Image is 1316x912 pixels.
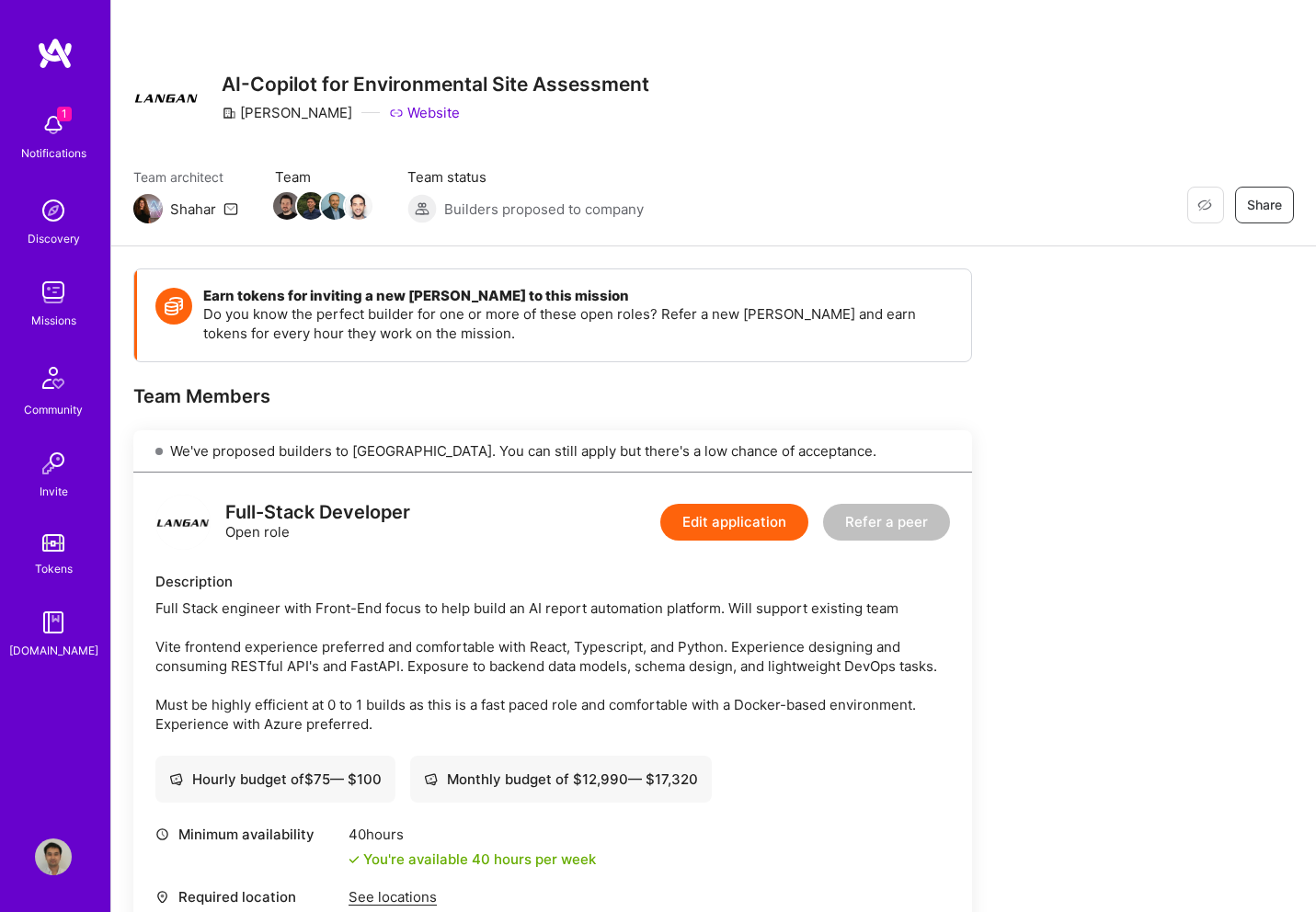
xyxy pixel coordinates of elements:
div: Tokens [35,559,73,578]
a: Website [389,103,460,122]
div: [PERSON_NAME] [222,103,352,122]
span: 1 [57,107,72,121]
div: Community [24,400,83,419]
div: You're available 40 hours per week [349,849,596,869]
img: teamwork [35,274,72,311]
div: Missions [31,311,76,330]
div: Full Stack engineer with Front-End focus to help build an AI report automation platform. Will sup... [155,598,950,734]
button: Edit application [660,504,808,541]
a: Team Member Avatar [323,190,347,222]
img: discovery [35,192,72,229]
a: Team Member Avatar [347,190,371,222]
div: Invite [40,482,68,501]
span: Builders proposed to company [444,199,644,219]
button: Share [1235,187,1294,223]
span: Team [275,167,371,187]
span: Team architect [133,167,238,187]
div: Notifications [21,143,86,163]
i: icon Check [349,854,360,865]
div: [DOMAIN_NAME] [9,641,98,660]
div: Team Members [133,384,972,408]
i: icon EyeClosed [1197,198,1212,212]
div: See locations [349,887,576,906]
i: icon CompanyGray [222,106,236,120]
i: icon Cash [424,772,438,786]
a: Team Member Avatar [275,190,299,222]
img: logo [37,37,74,70]
span: Share [1247,196,1282,214]
h3: AI-Copilot for Environmental Site Assessment [222,73,649,96]
img: User Avatar [35,838,72,875]
img: bell [35,107,72,143]
img: Team Architect [133,194,163,223]
img: Builders proposed to company [407,194,437,223]
button: Refer a peer [823,504,950,541]
div: Description [155,572,950,591]
img: Invite [35,445,72,482]
div: Full-Stack Developer [225,503,410,522]
i: icon Clock [155,827,169,841]
div: Hourly budget of $ 75 — $ 100 [169,769,382,789]
img: Team Member Avatar [297,192,325,220]
div: We've proposed builders to [GEOGRAPHIC_DATA]. You can still apply but there's a low chance of acc... [133,430,972,473]
h4: Earn tokens for inviting a new [PERSON_NAME] to this mission [203,288,953,304]
img: Company Logo [133,64,200,131]
span: Team status [407,167,644,187]
a: User Avatar [30,838,76,875]
i: icon Cash [169,772,183,786]
div: Shahar [170,199,216,219]
a: Team Member Avatar [299,190,323,222]
div: Required location [155,887,339,906]
div: 40 hours [349,825,596,844]
div: Monthly budget of $ 12,990 — $ 17,320 [424,769,698,789]
p: Do you know the perfect builder for one or more of these open roles? Refer a new [PERSON_NAME] an... [203,304,953,343]
img: Community [31,356,75,400]
img: Team Member Avatar [321,192,349,220]
img: guide book [35,604,72,641]
div: Discovery [28,229,80,248]
i: icon Mail [223,201,238,216]
img: logo [155,495,211,550]
img: Team Member Avatar [273,192,301,220]
i: icon Location [155,890,169,904]
img: Token icon [155,288,192,325]
div: Minimum availability [155,825,339,844]
img: Team Member Avatar [345,192,372,220]
div: Open role [225,503,410,541]
img: tokens [42,534,64,552]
